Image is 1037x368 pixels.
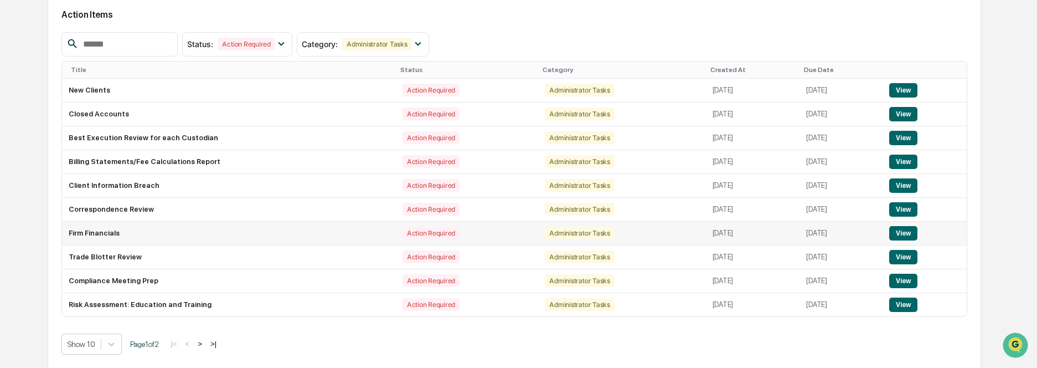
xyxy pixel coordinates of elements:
div: Title [71,66,391,74]
iframe: Open customer support [1002,331,1031,361]
button: View [889,226,917,241]
div: 🖐️ [11,141,20,150]
img: 1746055101610-c473b297-6a78-478c-a979-82029cc54cd1 [11,85,31,105]
button: < [182,339,193,349]
a: View [889,181,917,190]
a: 🖐️Preclearance [7,135,76,155]
a: View [889,86,917,94]
td: [DATE] [706,174,800,198]
button: View [889,202,917,217]
div: Administrator Tasks [342,38,411,50]
td: Firm Financials [62,222,396,246]
td: Client Information Breach [62,174,396,198]
span: Pylon [110,188,134,196]
div: Action Required [403,84,460,96]
div: Action Required [403,179,460,192]
span: Page 1 of 2 [130,340,159,349]
div: Action Required [403,131,460,144]
td: [DATE] [706,198,800,222]
button: View [889,298,917,312]
div: Action Required [218,38,275,50]
div: Administrator Tasks [545,251,614,263]
span: Category : [302,39,338,49]
div: 🔎 [11,162,20,171]
a: View [889,300,917,309]
button: Start new chat [188,88,202,101]
div: Action Required [403,251,460,263]
div: Action Required [403,155,460,168]
button: View [889,274,917,288]
a: View [889,253,917,261]
td: [DATE] [799,198,883,222]
div: Created At [710,66,796,74]
a: View [889,277,917,285]
div: We're offline, we'll be back soon [38,96,145,105]
button: View [889,83,917,98]
div: Administrator Tasks [545,179,614,192]
td: [DATE] [706,246,800,269]
button: > [194,339,205,349]
td: Correspondence Review [62,198,396,222]
button: View [889,178,917,193]
button: View [889,131,917,145]
div: Administrator Tasks [545,155,614,168]
span: Attestations [91,140,137,151]
a: View [889,134,917,142]
td: [DATE] [706,126,800,150]
div: 🗄️ [80,141,89,150]
div: Status [400,66,534,74]
td: [DATE] [706,103,800,126]
div: Action Required [403,108,460,120]
div: Action Required [403,203,460,216]
div: Administrator Tasks [545,108,614,120]
td: New Clients [62,79,396,103]
td: Billing Statements/Fee Calculations Report [62,150,396,174]
td: [DATE] [706,269,800,293]
div: Start new chat [38,85,182,96]
td: Closed Accounts [62,103,396,126]
td: [DATE] [799,269,883,293]
button: >| [207,339,220,349]
p: How can we help? [11,23,202,41]
td: [DATE] [799,150,883,174]
div: Action Required [403,227,460,239]
span: Data Lookup [22,161,70,172]
td: [DATE] [706,293,800,316]
h2: Action Items [61,9,967,20]
td: [DATE] [799,293,883,316]
a: View [889,157,917,166]
span: Preclearance [22,140,71,151]
td: [DATE] [706,222,800,246]
button: |< [167,339,180,349]
span: Status : [187,39,213,49]
td: [DATE] [706,150,800,174]
a: Powered byPylon [78,187,134,196]
div: Administrator Tasks [545,203,614,216]
td: Best Execution Review for each Custodian [62,126,396,150]
div: Administrator Tasks [545,84,614,96]
div: Administrator Tasks [545,227,614,239]
td: Risk Assessment: Education and Training [62,293,396,316]
td: [DATE] [799,246,883,269]
td: [DATE] [799,174,883,198]
a: View [889,205,917,213]
td: Trade Blotter Review [62,246,396,269]
td: [DATE] [799,222,883,246]
button: View [889,107,917,121]
div: Administrator Tasks [545,274,614,287]
div: Administrator Tasks [545,131,614,144]
td: [DATE] [706,79,800,103]
div: Category [543,66,701,74]
div: Action Required [403,274,460,287]
button: View [889,250,917,264]
td: Compliance Meeting Prep [62,269,396,293]
button: View [889,155,917,169]
a: View [889,110,917,118]
td: [DATE] [799,103,883,126]
a: 🗄️Attestations [76,135,142,155]
div: Administrator Tasks [545,298,614,311]
a: 🔎Data Lookup [7,156,74,176]
td: [DATE] [799,79,883,103]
